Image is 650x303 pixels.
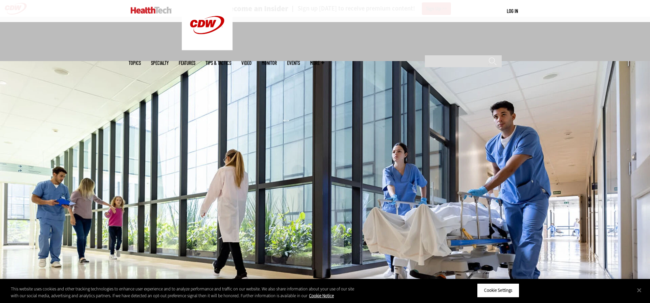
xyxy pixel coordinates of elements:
a: Video [241,60,252,65]
img: Home [131,7,172,14]
a: Log in [507,8,518,14]
a: CDW [182,45,233,52]
button: Close [632,283,647,298]
div: This website uses cookies and other tracking technologies to enhance user experience and to analy... [11,286,357,299]
button: Cookie Settings [477,283,519,298]
span: Topics [129,60,141,65]
a: MonITor [262,60,277,65]
a: Tips & Tactics [205,60,231,65]
a: More information about your privacy [309,293,334,299]
a: Features [179,60,195,65]
div: User menu [507,7,518,15]
a: Events [287,60,300,65]
span: Specialty [151,60,169,65]
span: More [310,60,324,65]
